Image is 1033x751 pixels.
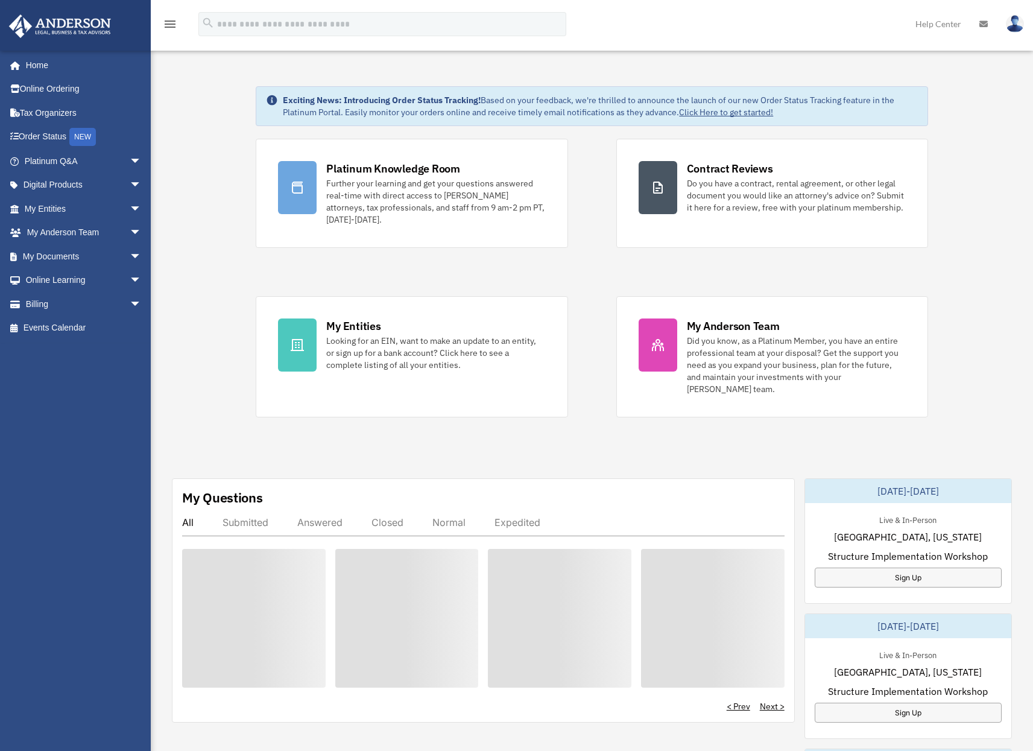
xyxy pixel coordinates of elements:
[326,335,545,371] div: Looking for an EIN, want to make an update to an entity, or sign up for a bank account? Click her...
[834,665,982,679] span: [GEOGRAPHIC_DATA], [US_STATE]
[687,318,780,334] div: My Anderson Team
[297,516,343,528] div: Answered
[687,177,906,214] div: Do you have a contract, rental agreement, or other legal document you would like an attorney's ad...
[326,161,460,176] div: Platinum Knowledge Room
[8,125,160,150] a: Order StatusNEW
[8,197,160,221] a: My Entitiesarrow_drop_down
[8,316,160,340] a: Events Calendar
[432,516,466,528] div: Normal
[8,53,154,77] a: Home
[870,513,946,525] div: Live & In-Person
[815,703,1002,723] a: Sign Up
[8,77,160,101] a: Online Ordering
[870,648,946,661] div: Live & In-Person
[326,177,545,226] div: Further your learning and get your questions answered real-time with direct access to [PERSON_NAM...
[8,101,160,125] a: Tax Organizers
[687,161,773,176] div: Contract Reviews
[494,516,540,528] div: Expedited
[130,173,154,198] span: arrow_drop_down
[163,21,177,31] a: menu
[834,530,982,544] span: [GEOGRAPHIC_DATA], [US_STATE]
[5,14,115,38] img: Anderson Advisors Platinum Portal
[130,197,154,221] span: arrow_drop_down
[687,335,906,395] div: Did you know, as a Platinum Member, you have an entire professional team at your disposal? Get th...
[283,94,917,118] div: Based on your feedback, we're thrilled to announce the launch of our new Order Status Tracking fe...
[679,107,773,118] a: Click Here to get started!
[616,139,928,248] a: Contract Reviews Do you have a contract, rental agreement, or other legal document you would like...
[8,268,160,293] a: Online Learningarrow_drop_down
[130,292,154,317] span: arrow_drop_down
[223,516,268,528] div: Submitted
[130,244,154,269] span: arrow_drop_down
[283,95,481,106] strong: Exciting News: Introducing Order Status Tracking!
[805,479,1011,503] div: [DATE]-[DATE]
[8,244,160,268] a: My Documentsarrow_drop_down
[616,296,928,417] a: My Anderson Team Did you know, as a Platinum Member, you have an entire professional team at your...
[1006,15,1024,33] img: User Pic
[130,268,154,293] span: arrow_drop_down
[8,221,160,245] a: My Anderson Teamarrow_drop_down
[727,700,750,712] a: < Prev
[815,568,1002,588] a: Sign Up
[828,549,988,563] span: Structure Implementation Workshop
[182,489,263,507] div: My Questions
[182,516,194,528] div: All
[828,684,988,699] span: Structure Implementation Workshop
[805,614,1011,638] div: [DATE]-[DATE]
[201,16,215,30] i: search
[256,139,567,248] a: Platinum Knowledge Room Further your learning and get your questions answered real-time with dire...
[371,516,403,528] div: Closed
[760,700,785,712] a: Next >
[69,128,96,146] div: NEW
[8,173,160,197] a: Digital Productsarrow_drop_down
[256,296,567,417] a: My Entities Looking for an EIN, want to make an update to an entity, or sign up for a bank accoun...
[130,221,154,246] span: arrow_drop_down
[130,149,154,174] span: arrow_drop_down
[163,17,177,31] i: menu
[326,318,381,334] div: My Entities
[8,149,160,173] a: Platinum Q&Aarrow_drop_down
[8,292,160,316] a: Billingarrow_drop_down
